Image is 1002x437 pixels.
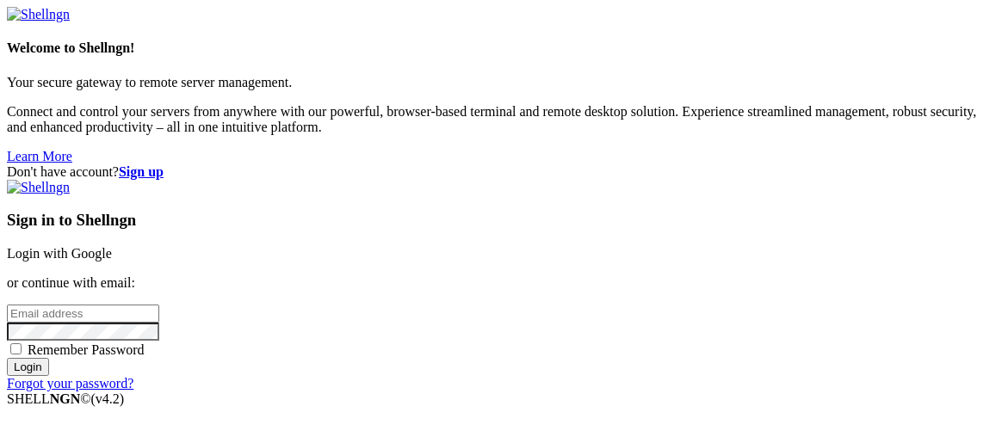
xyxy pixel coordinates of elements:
p: or continue with email: [7,275,995,291]
span: 4.2.0 [91,391,125,406]
a: Learn More [7,149,72,163]
p: Your secure gateway to remote server management. [7,75,995,90]
span: SHELL © [7,391,124,406]
b: NGN [50,391,81,406]
a: Login with Google [7,246,112,261]
a: Sign up [119,164,164,179]
input: Email address [7,305,159,323]
h4: Welcome to Shellngn! [7,40,995,56]
input: Remember Password [10,343,22,354]
div: Don't have account? [7,164,995,180]
input: Login [7,358,49,376]
h3: Sign in to Shellngn [7,211,995,230]
img: Shellngn [7,180,70,195]
img: Shellngn [7,7,70,22]
span: Remember Password [28,342,145,357]
a: Forgot your password? [7,376,133,391]
p: Connect and control your servers from anywhere with our powerful, browser-based terminal and remo... [7,104,995,135]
